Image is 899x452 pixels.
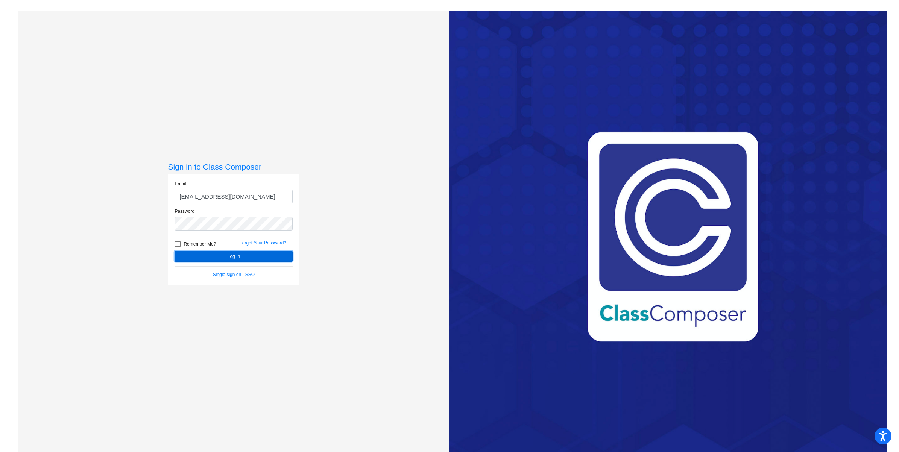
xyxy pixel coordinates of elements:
a: Single sign on - SSO [213,272,255,277]
span: Remember Me? [184,240,216,249]
label: Email [175,180,186,187]
button: Log In [175,251,293,262]
label: Password [175,208,194,215]
h3: Sign in to Class Composer [168,162,299,171]
a: Forgot Your Password? [239,240,286,246]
